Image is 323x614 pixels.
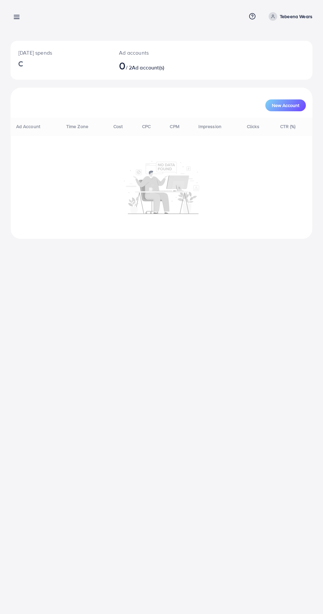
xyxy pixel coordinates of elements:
[280,13,312,20] p: Tebeena Wears
[119,59,179,72] h2: / 2
[265,99,306,111] button: New Account
[119,58,126,73] span: 0
[272,103,299,108] span: New Account
[132,64,164,71] span: Ad account(s)
[119,49,179,57] p: Ad accounts
[266,12,312,21] a: Tebeena Wears
[18,49,103,57] p: [DATE] spends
